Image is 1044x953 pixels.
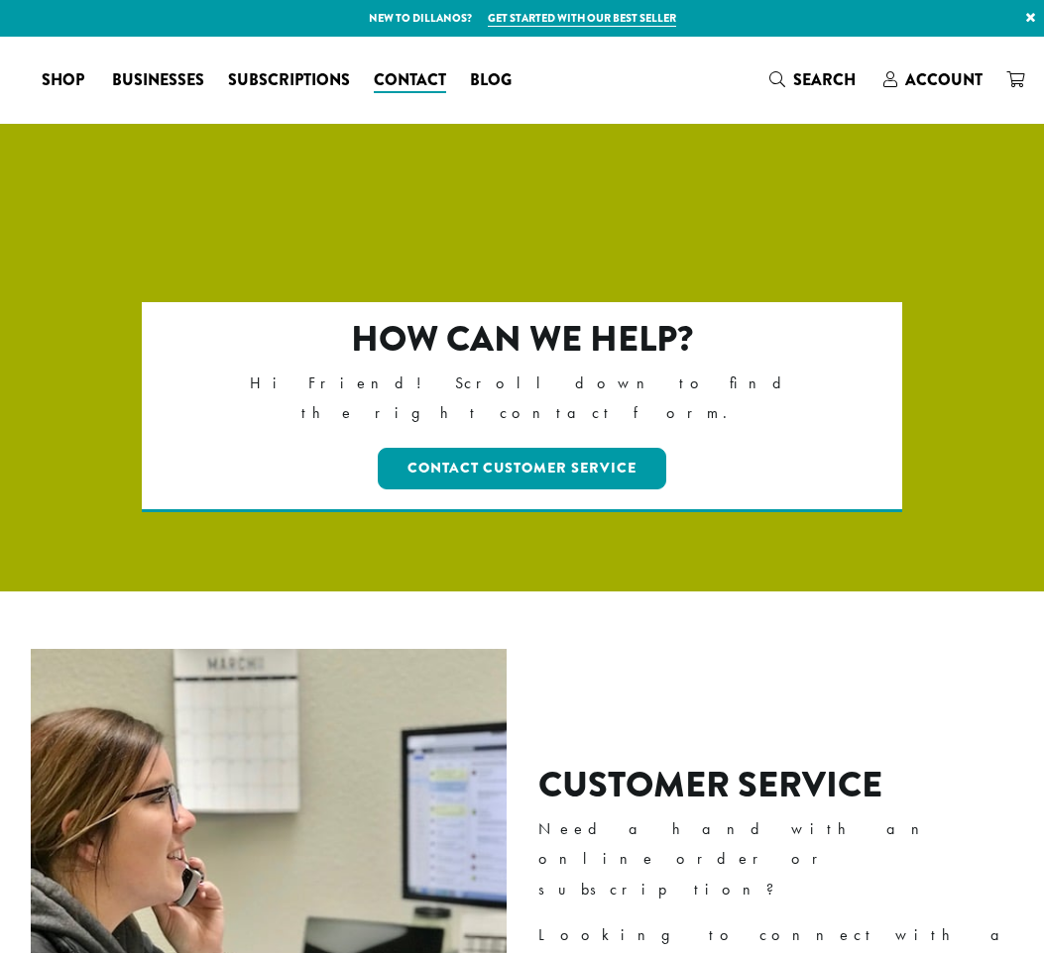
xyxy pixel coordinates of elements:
p: Need a hand with an online order or subscription? [538,814,1030,903]
a: Get started with our best seller [488,10,676,27]
a: Contact Customer Service [378,448,666,489]
h2: How can we help? [218,318,826,361]
span: Blog [470,68,512,93]
span: Search [793,68,856,91]
span: Subscriptions [228,68,350,93]
span: Businesses [112,68,204,93]
h2: Customer Service [538,764,1030,806]
a: Shop [30,64,100,96]
span: Account [905,68,983,91]
a: Search [757,63,871,96]
span: Contact [374,68,446,93]
span: Shop [42,68,84,93]
p: Hi Friend! Scroll down to find the right contact form. [218,369,826,428]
